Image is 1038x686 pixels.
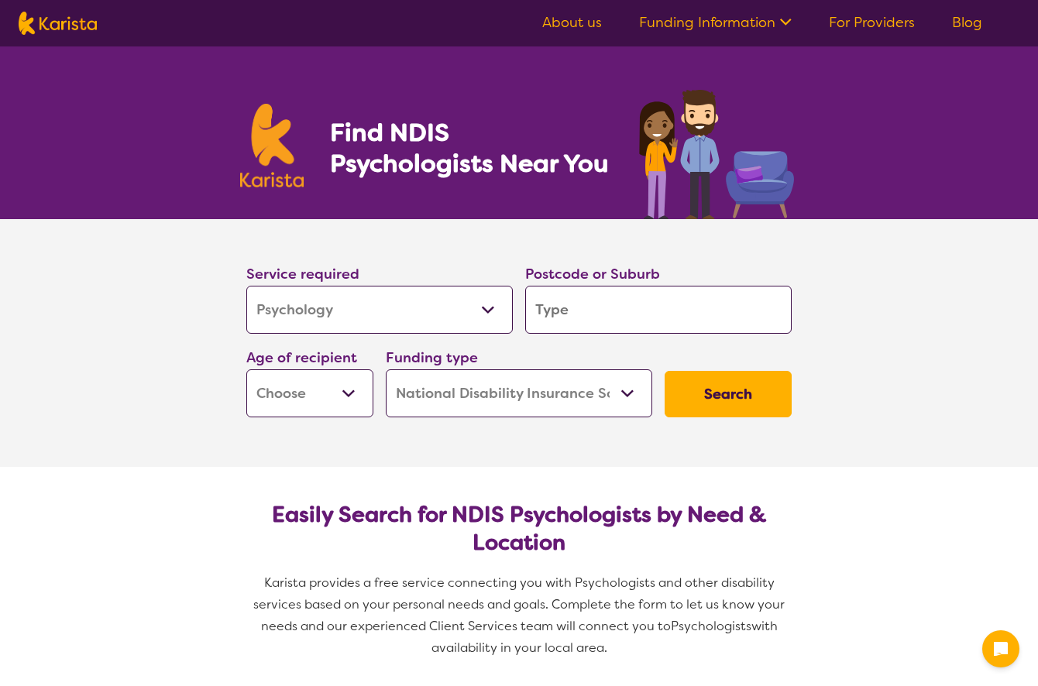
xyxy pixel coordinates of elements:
[542,13,602,32] a: About us
[386,348,478,367] label: Funding type
[246,348,357,367] label: Age of recipient
[259,501,779,557] h2: Easily Search for NDIS Psychologists by Need & Location
[671,618,751,634] span: Psychologists
[639,13,792,32] a: Funding Information
[665,371,792,417] button: Search
[19,12,97,35] img: Karista logo
[829,13,915,32] a: For Providers
[246,265,359,283] label: Service required
[525,286,792,334] input: Type
[634,84,798,219] img: psychology
[240,104,304,187] img: Karista logo
[253,575,788,634] span: Karista provides a free service connecting you with Psychologists and other disability services b...
[525,265,660,283] label: Postcode or Suburb
[330,117,617,179] h1: Find NDIS Psychologists Near You
[952,13,982,32] a: Blog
